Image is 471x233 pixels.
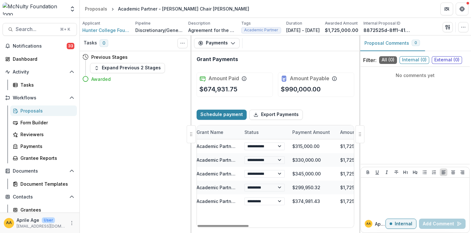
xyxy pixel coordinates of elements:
p: Awarded Amount [325,20,358,26]
a: Document Templates [10,179,77,189]
button: Expand Previous 2 Stages [90,63,165,73]
div: Document Templates [20,181,72,187]
div: Amount Awarded [336,125,384,139]
p: Tags [241,20,251,26]
button: Search... [3,23,77,36]
button: Payments [194,38,240,48]
div: $1,725,000.00 [340,157,371,163]
p: [EMAIL_ADDRESS][DOMAIN_NAME] [17,223,65,229]
div: Dashboard [13,56,72,62]
div: Status [241,125,288,139]
p: Internal [395,221,412,227]
div: $345,000.00 [288,167,336,181]
button: Italicize [383,168,391,176]
div: Grant Name [193,125,241,139]
p: $674,931.75 [199,84,237,94]
h3: Tasks [84,40,97,46]
a: Tasks [10,80,77,90]
div: Aprile Age [366,222,371,225]
p: Internal Proposal ID [363,20,400,26]
div: $1,725,000.00 [340,184,371,191]
div: $315,000.00 [288,139,336,153]
span: 0 [100,39,108,47]
div: Status [241,129,263,136]
button: Open entity switcher [68,3,77,15]
div: Grantee Reports [20,155,72,161]
span: External ( 0 ) [432,56,462,64]
nav: breadcrumb [82,4,252,13]
span: Documents [13,168,67,174]
p: User [42,217,55,223]
a: Hunter College Foundation [82,27,130,34]
a: Grantee Reports [10,153,77,163]
span: 33 [67,43,74,49]
p: No comments yet [363,72,467,79]
button: Partners [440,3,453,15]
a: Reviewers [10,129,77,140]
p: $1,725,000.00 [325,27,358,34]
span: Contacts [13,194,67,200]
div: Proposals [85,5,107,12]
p: $990,000.00 [281,84,321,94]
button: Internal [385,219,416,229]
button: Strike [392,168,400,176]
button: More [68,219,76,227]
div: Academic Partner - [PERSON_NAME] Chair [PERSON_NAME] [118,5,249,12]
span: Notifications [13,43,67,49]
button: Add Comment [419,219,466,229]
a: Payments [10,141,77,151]
div: $1,725,000.00 [340,198,371,205]
p: Filter: [363,56,377,64]
div: $1,725,000.00 [340,143,371,150]
button: Open Documents [3,166,77,176]
span: 0 [415,41,417,45]
button: Toggle View Cancelled Tasks [177,38,188,48]
div: Grant Name [193,129,227,136]
h2: Amount Payable [290,75,329,82]
a: Dashboard [3,54,77,64]
h4: Awarded [91,76,111,82]
h2: Amount Paid [208,75,239,82]
div: Aprile Age [6,221,12,225]
button: Bullet List [421,168,429,176]
a: Grantees [10,205,77,215]
button: Align Center [449,168,457,176]
button: Align Left [440,168,447,176]
div: Payments [20,143,72,150]
div: $374,981.43 [288,194,336,208]
p: Duration [286,20,302,26]
img: McNulty Foundation logo [3,3,65,15]
span: Academic Partner [244,28,278,32]
a: Form Builder [10,117,77,128]
h4: Previous Stages [91,54,128,60]
h2: Grant Payments [197,56,238,62]
div: $1,725,000.00 [340,170,371,177]
span: Workflows [13,95,67,101]
div: Payment Amount [288,125,336,139]
button: Open Contacts [3,192,77,202]
div: Grantees [20,206,72,213]
button: Bold [364,168,372,176]
p: Aprile Age [17,217,39,223]
div: $330,000.00 [288,153,336,167]
p: Description [188,20,210,26]
span: Activity [13,69,67,75]
p: Pipeline [135,20,151,26]
button: Heading 1 [402,168,409,176]
a: Proposals [82,4,110,13]
p: [DATE] - [DATE] [286,27,320,34]
div: Reviewers [20,131,72,138]
button: Ordered List [430,168,438,176]
span: Search... [16,26,56,32]
p: Applicant [82,20,100,26]
div: Payment Amount [288,129,334,136]
p: Agreement for the AWM Science Chair at [GEOGRAPHIC_DATA] [188,27,236,34]
div: Amount Awarded [336,129,382,136]
button: Proposal Comments [359,35,425,51]
button: Align Right [459,168,466,176]
div: $299,950.32 [288,181,336,194]
button: Schedule payment [197,110,247,120]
